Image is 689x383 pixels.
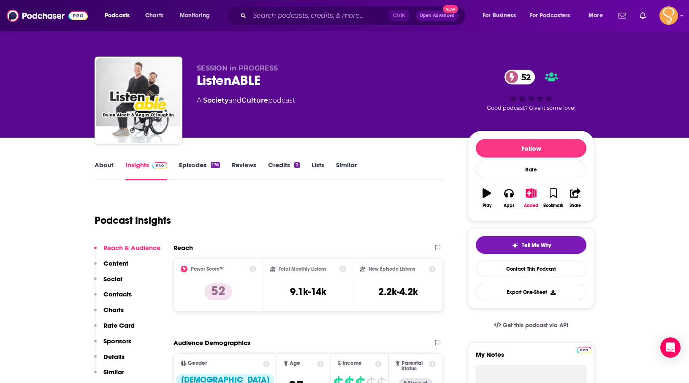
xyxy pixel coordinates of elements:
span: Tell Me Why [522,242,551,249]
span: Ctrl K [389,10,409,21]
button: Apps [498,183,520,213]
img: Podchaser Pro [152,162,167,169]
p: Reach & Audience [103,244,160,252]
h1: Podcast Insights [95,214,171,227]
span: Good podcast? Give it some love! [487,105,575,111]
img: tell me why sparkle [512,242,518,249]
div: 52Good podcast? Give it some love! [468,64,594,117]
h3: 9.1k-14k [290,285,326,298]
input: Search podcasts, credits, & more... [250,9,389,22]
a: Show notifications dropdown [615,8,629,23]
h2: Total Monthly Listens [279,266,326,272]
button: open menu [583,9,613,22]
span: and [228,96,241,104]
button: open menu [99,9,141,22]
button: Sponsors [94,337,131,353]
span: Charts [145,10,163,22]
p: Charts [103,306,124,314]
a: Lists [312,161,324,180]
button: Play [476,183,498,213]
img: User Profile [659,6,678,25]
button: Reach & Audience [94,244,160,259]
p: Details [103,353,125,361]
p: Rate Card [103,321,135,329]
button: Contacts [94,290,132,306]
div: Rate [476,161,586,178]
img: Podchaser - Follow, Share and Rate Podcasts [7,8,88,24]
h2: Power Score™ [191,266,224,272]
button: tell me why sparkleTell Me Why [476,236,586,254]
a: Show notifications dropdown [636,8,649,23]
div: Added [524,203,538,208]
button: open menu [477,9,526,22]
div: Apps [504,203,515,208]
span: Open Advanced [420,14,455,18]
button: Show profile menu [659,6,678,25]
a: Society [203,96,228,104]
button: Added [520,183,542,213]
span: Get this podcast via API [503,322,568,329]
a: Charts [140,9,168,22]
a: Credits2 [268,161,299,180]
a: InsightsPodchaser Pro [125,161,167,180]
a: Pro website [577,345,591,353]
span: Income [342,361,362,366]
p: Content [103,259,128,267]
button: open menu [174,9,221,22]
button: Follow [476,139,586,158]
span: SESSION in PROGRESS [197,64,278,72]
button: Rate Card [94,321,135,337]
button: Details [94,353,125,368]
a: Contact This Podcast [476,261,586,277]
a: Episodes176 [179,161,220,180]
span: Parental Status [401,361,428,372]
button: Charts [94,306,124,321]
div: Bookmark [543,203,563,208]
span: For Podcasters [530,10,570,22]
span: Logged in as RebeccaAtkinson [659,6,678,25]
span: For Business [483,10,516,22]
p: Similar [103,368,124,376]
h2: Reach [174,244,193,252]
label: My Notes [476,350,586,365]
button: open menu [524,9,583,22]
div: Search podcasts, credits, & more... [234,6,474,25]
h2: Audience Demographics [174,339,250,347]
a: Culture [241,96,268,104]
div: A podcast [197,95,295,106]
a: About [95,161,114,180]
span: Gender [188,361,207,366]
a: 52 [505,70,535,84]
a: Get this podcast via API [487,315,575,336]
button: Content [94,259,128,275]
img: ListenABLE [96,58,181,143]
div: Share [570,203,581,208]
button: Export One-Sheet [476,284,586,300]
p: 52 [204,283,232,300]
div: Open Intercom Messenger [660,337,681,358]
span: 52 [513,70,535,84]
a: Reviews [232,161,256,180]
p: Sponsors [103,337,131,345]
div: Play [483,203,491,208]
a: Similar [336,161,357,180]
span: New [443,5,458,13]
h3: 2.2k-4.2k [378,285,418,298]
p: Social [103,275,122,283]
button: Open AdvancedNew [416,11,458,21]
img: Podchaser Pro [577,347,591,353]
button: Social [94,275,122,291]
button: Bookmark [542,183,564,213]
span: Age [290,361,300,366]
p: Contacts [103,290,132,298]
div: 176 [211,162,220,168]
span: More [589,10,603,22]
span: Podcasts [105,10,130,22]
button: Share [564,183,586,213]
div: 2 [294,162,299,168]
h2: New Episode Listens [369,266,415,272]
span: Monitoring [180,10,210,22]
